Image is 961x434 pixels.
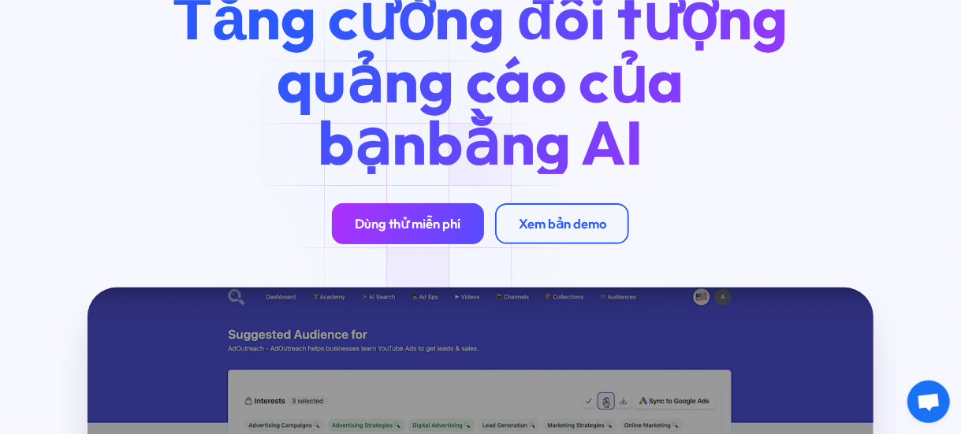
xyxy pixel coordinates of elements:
[907,380,950,423] a: Mở cuộc trò chuyện
[355,215,460,232] font: Dùng thử miễn phí
[426,103,643,180] font: bằng AI
[519,215,606,232] font: Xem bản demo
[332,203,484,244] a: Dùng thử miễn phí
